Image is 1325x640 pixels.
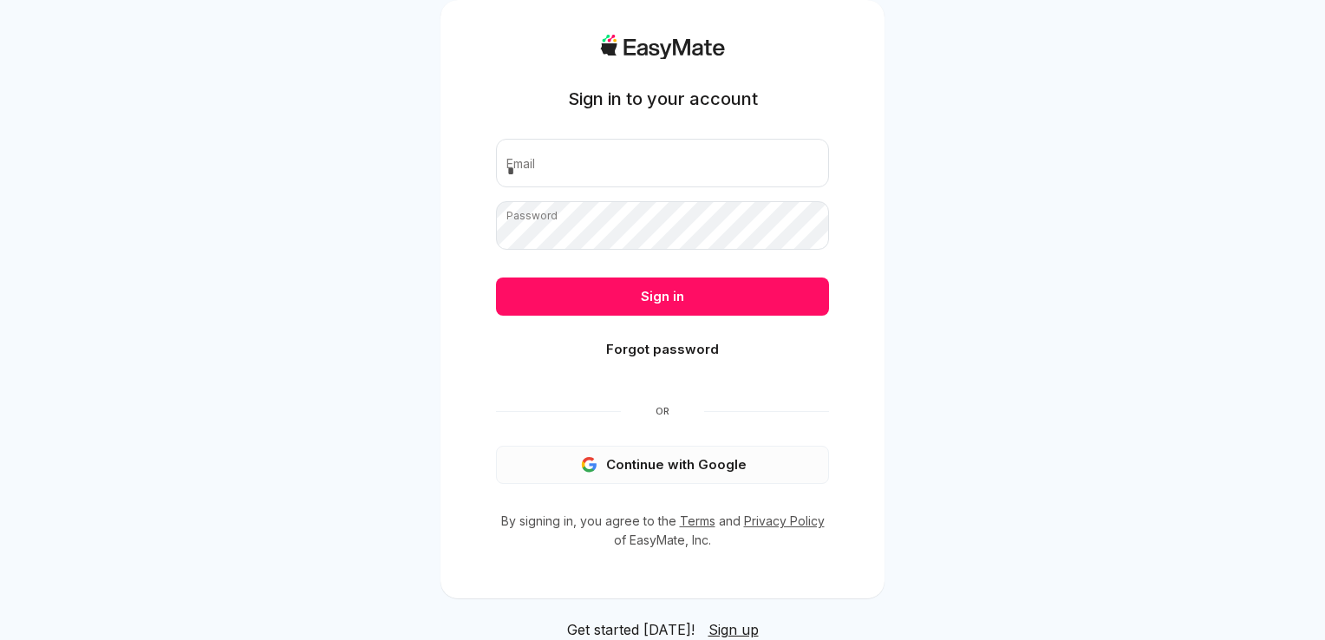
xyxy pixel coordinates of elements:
span: Or [621,404,704,418]
p: By signing in, you agree to the and of EasyMate, Inc. [496,512,829,550]
button: Sign in [496,278,829,316]
h1: Sign in to your account [568,87,758,111]
a: Terms [680,513,715,528]
span: Get started [DATE]! [567,619,695,640]
a: Privacy Policy [744,513,825,528]
a: Sign up [708,619,759,640]
button: Forgot password [496,330,829,369]
button: Continue with Google [496,446,829,484]
span: Sign up [708,621,759,638]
